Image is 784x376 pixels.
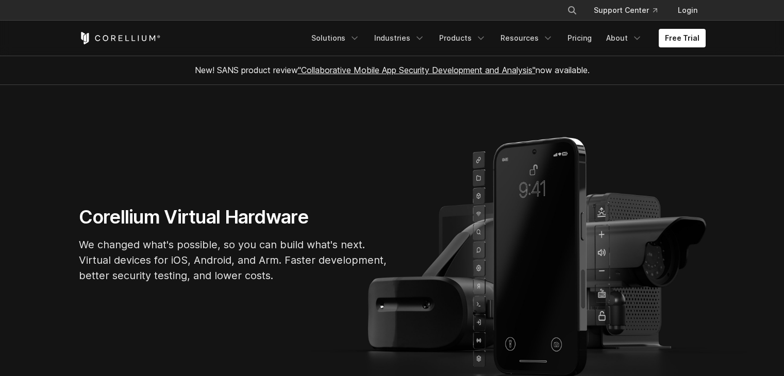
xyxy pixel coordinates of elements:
[79,32,161,44] a: Corellium Home
[494,29,559,47] a: Resources
[563,1,581,20] button: Search
[368,29,431,47] a: Industries
[659,29,706,47] a: Free Trial
[561,29,598,47] a: Pricing
[195,65,590,75] span: New! SANS product review now available.
[555,1,706,20] div: Navigation Menu
[298,65,536,75] a: "Collaborative Mobile App Security Development and Analysis"
[305,29,366,47] a: Solutions
[670,1,706,20] a: Login
[305,29,706,47] div: Navigation Menu
[433,29,492,47] a: Products
[79,206,388,229] h1: Corellium Virtual Hardware
[600,29,648,47] a: About
[586,1,665,20] a: Support Center
[79,237,388,283] p: We changed what's possible, so you can build what's next. Virtual devices for iOS, Android, and A...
